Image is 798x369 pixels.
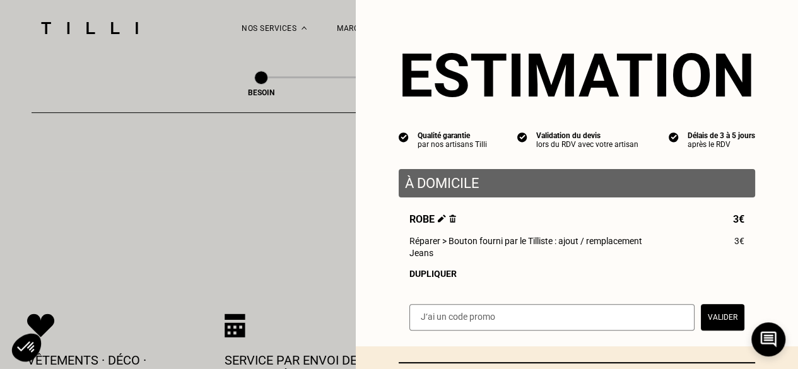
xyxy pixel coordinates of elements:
input: J‘ai un code promo [409,304,695,331]
span: 3€ [734,236,744,246]
span: Robe [409,213,456,225]
span: 3€ [733,213,744,225]
p: À domicile [405,175,749,191]
div: après le RDV [688,140,755,149]
img: Supprimer [449,214,456,223]
div: Dupliquer [409,269,744,279]
section: Estimation [399,40,755,111]
img: icon list info [669,131,679,143]
div: Qualité garantie [418,131,487,140]
div: lors du RDV avec votre artisan [536,140,638,149]
button: Valider [701,304,744,331]
img: icon list info [517,131,527,143]
span: Réparer > Bouton fourni par le Tilliste : ajout / remplacement [409,236,642,246]
div: Délais de 3 à 5 jours [688,131,755,140]
img: icon list info [399,131,409,143]
img: Éditer [438,214,446,223]
div: Validation du devis [536,131,638,140]
span: Jeans [409,248,433,258]
div: par nos artisans Tilli [418,140,487,149]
